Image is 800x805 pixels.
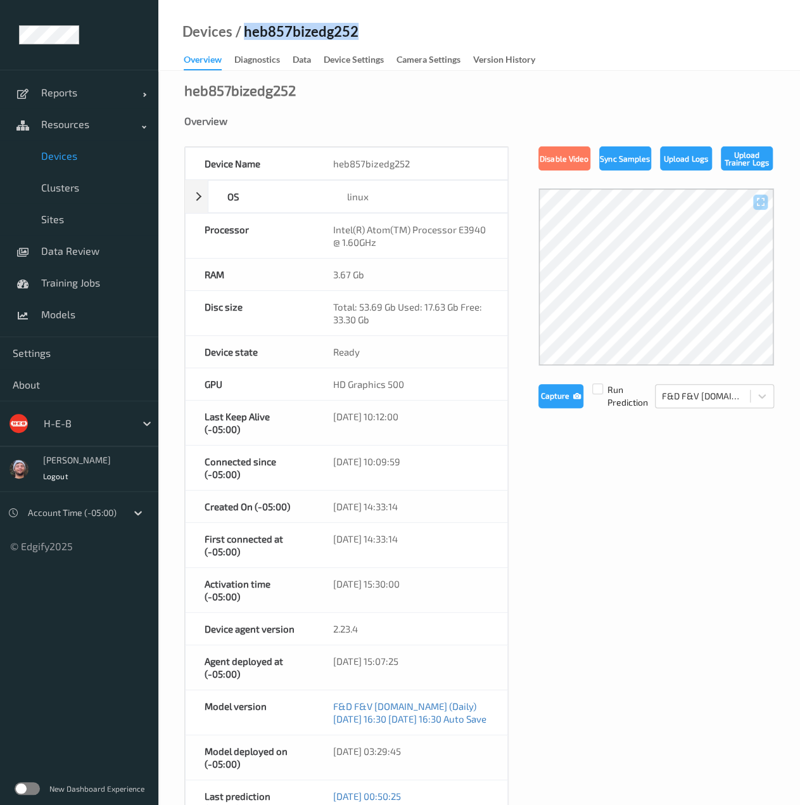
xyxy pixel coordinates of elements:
div: HD Graphics 500 [314,368,507,400]
div: Device agent version [186,613,314,645]
div: [DATE] 15:07:25 [314,645,507,690]
button: Upload Trainer Logs [721,146,773,171]
div: OSlinux [185,180,508,213]
div: Last Keep Alive (-05:00) [186,401,314,445]
div: [DATE] 03:29:45 [314,735,507,780]
div: Processor [186,214,314,258]
div: Activation time (-05:00) [186,568,314,612]
div: 2.23.4 [314,613,507,645]
div: Created On (-05:00) [186,491,314,522]
div: Version History [473,53,535,69]
a: Version History [473,51,548,69]
button: Upload Logs [660,146,712,171]
a: Data [293,51,324,69]
div: / heb857bizedg252 [232,25,359,38]
span: Run Prediction [583,383,655,409]
div: [DATE] 14:33:14 [314,523,507,567]
div: OS [208,181,328,212]
div: Model deployed on (-05:00) [186,735,314,780]
div: RAM [186,259,314,290]
div: [DATE] 10:09:59 [314,446,507,490]
div: Device state [186,336,314,368]
a: F&D F&V [DOMAIN_NAME] (Daily) [DATE] 16:30 [DATE] 16:30 Auto Save [333,700,486,724]
div: heb857bizedg252 [314,148,507,179]
div: Model version [186,690,314,735]
div: Total: 53.69 Gb Used: 17.63 Gb Free: 33.30 Gb [314,291,507,335]
div: [DATE] 14:33:14 [314,491,507,522]
a: Device Settings [324,51,397,69]
div: Disc size [186,291,314,335]
div: [DATE] 10:12:00 [314,401,507,445]
a: [DATE] 00:50:25 [333,790,401,802]
div: Overview [184,115,774,127]
div: Camera Settings [397,53,460,69]
div: GPU [186,368,314,400]
div: Diagnostics [234,53,280,69]
div: 3.67 Gb [314,259,507,290]
a: Camera Settings [397,51,473,69]
a: Diagnostics [234,51,293,69]
div: Overview [184,53,222,70]
div: Device Settings [324,53,384,69]
div: linux [328,181,507,212]
div: Ready [314,336,507,368]
div: heb857bizedg252 [184,84,296,96]
div: Intel(R) Atom(TM) Processor E3940 @ 1.60GHz [314,214,507,258]
button: Sync Samples [599,146,651,171]
div: Data [293,53,311,69]
div: Device Name [186,148,314,179]
div: [DATE] 15:30:00 [314,568,507,612]
a: Overview [184,51,234,70]
button: Disable Video [538,146,590,171]
div: Agent deployed at (-05:00) [186,645,314,690]
a: Devices [182,25,232,38]
div: Connected since (-05:00) [186,446,314,490]
button: Capture [538,384,583,408]
div: First connected at (-05:00) [186,523,314,567]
